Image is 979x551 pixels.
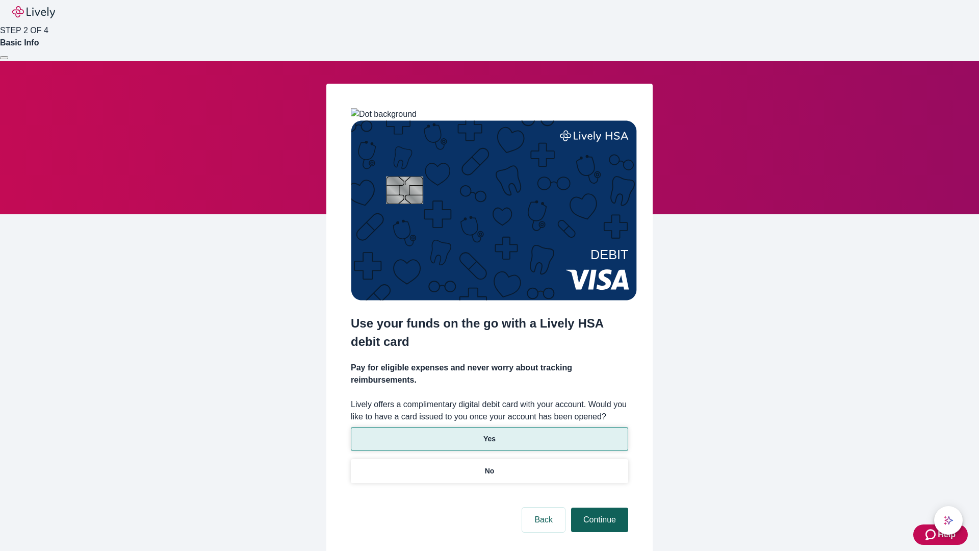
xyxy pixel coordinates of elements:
svg: Lively AI Assistant [943,515,954,525]
button: Continue [571,508,628,532]
p: No [485,466,495,477]
p: Yes [483,434,496,444]
button: No [351,459,628,483]
button: Zendesk support iconHelp [913,524,968,545]
img: Debit card [351,120,637,300]
button: chat [934,506,963,535]
span: Help [938,529,956,541]
button: Back [522,508,565,532]
img: Dot background [351,108,417,120]
svg: Zendesk support icon [925,529,938,541]
label: Lively offers a complimentary digital debit card with your account. Would you like to have a card... [351,398,628,423]
button: Yes [351,427,628,451]
h4: Pay for eligible expenses and never worry about tracking reimbursements. [351,362,628,386]
img: Lively [12,6,55,18]
h2: Use your funds on the go with a Lively HSA debit card [351,314,628,351]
